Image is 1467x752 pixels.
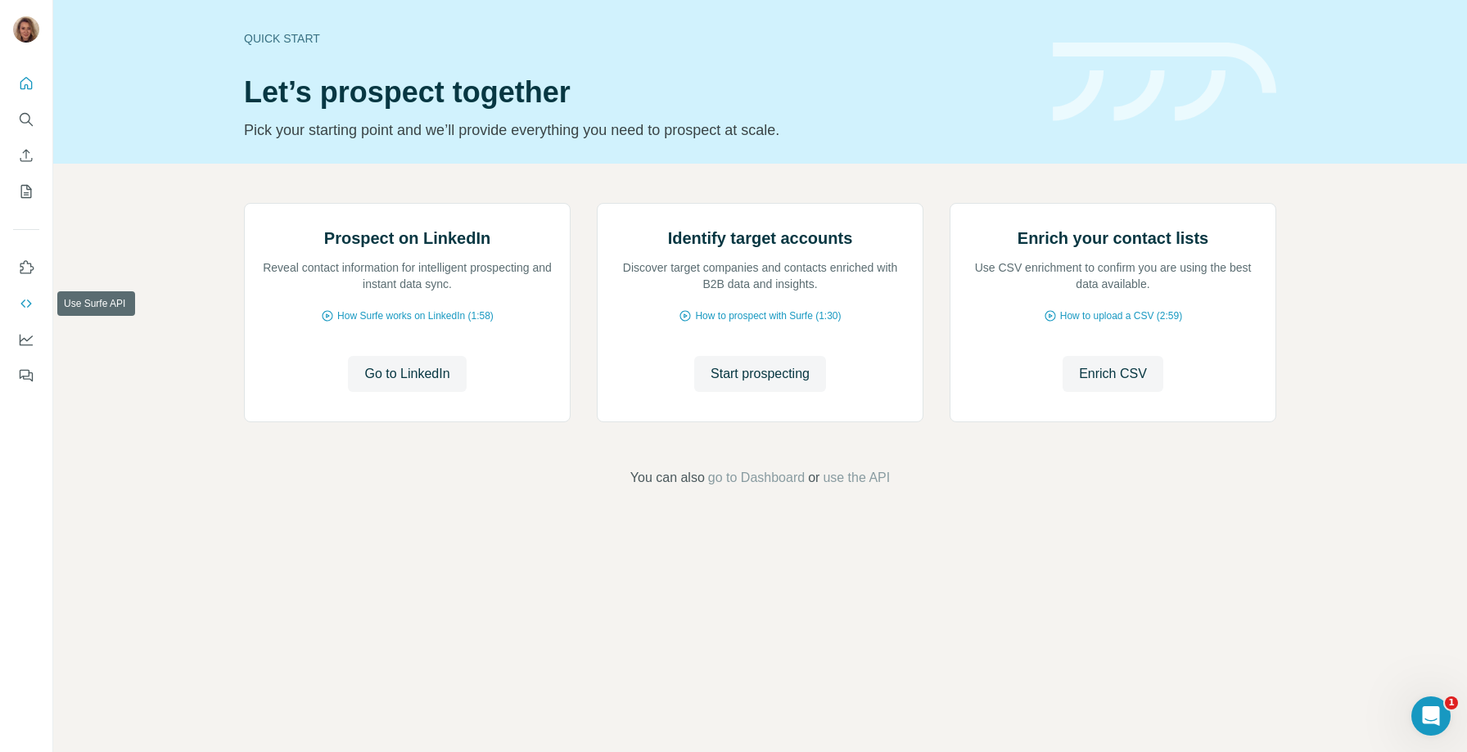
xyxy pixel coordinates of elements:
[13,105,39,134] button: Search
[1018,227,1208,250] h2: Enrich your contact lists
[694,356,826,392] button: Start prospecting
[668,227,853,250] h2: Identify target accounts
[1053,43,1276,122] img: banner
[244,76,1033,109] h1: Let’s prospect together
[13,361,39,390] button: Feedback
[337,308,494,323] span: How Surfe works on LinkedIn (1:58)
[695,308,841,323] span: How to prospect with Surfe (1:30)
[348,356,466,392] button: Go to LinkedIn
[1079,364,1147,384] span: Enrich CSV
[823,468,890,488] button: use the API
[1411,696,1451,736] iframe: Intercom live chat
[13,69,39,98] button: Quick start
[614,259,906,292] p: Discover target companies and contacts enriched with B2B data and insights.
[967,259,1259,292] p: Use CSV enrichment to confirm you are using the best data available.
[1445,696,1458,709] span: 1
[630,468,705,488] span: You can also
[1063,356,1163,392] button: Enrich CSV
[708,468,805,488] button: go to Dashboard
[324,227,490,250] h2: Prospect on LinkedIn
[364,364,449,384] span: Go to LinkedIn
[1060,308,1182,323] span: How to upload a CSV (2:59)
[808,468,819,488] span: or
[13,177,39,206] button: My lists
[13,289,39,318] button: Use Surfe API
[13,325,39,354] button: Dashboard
[261,259,553,292] p: Reveal contact information for intelligent prospecting and instant data sync.
[244,30,1033,47] div: Quick start
[244,119,1033,142] p: Pick your starting point and we’ll provide everything you need to prospect at scale.
[13,16,39,43] img: Avatar
[13,141,39,170] button: Enrich CSV
[711,364,810,384] span: Start prospecting
[13,253,39,282] button: Use Surfe on LinkedIn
